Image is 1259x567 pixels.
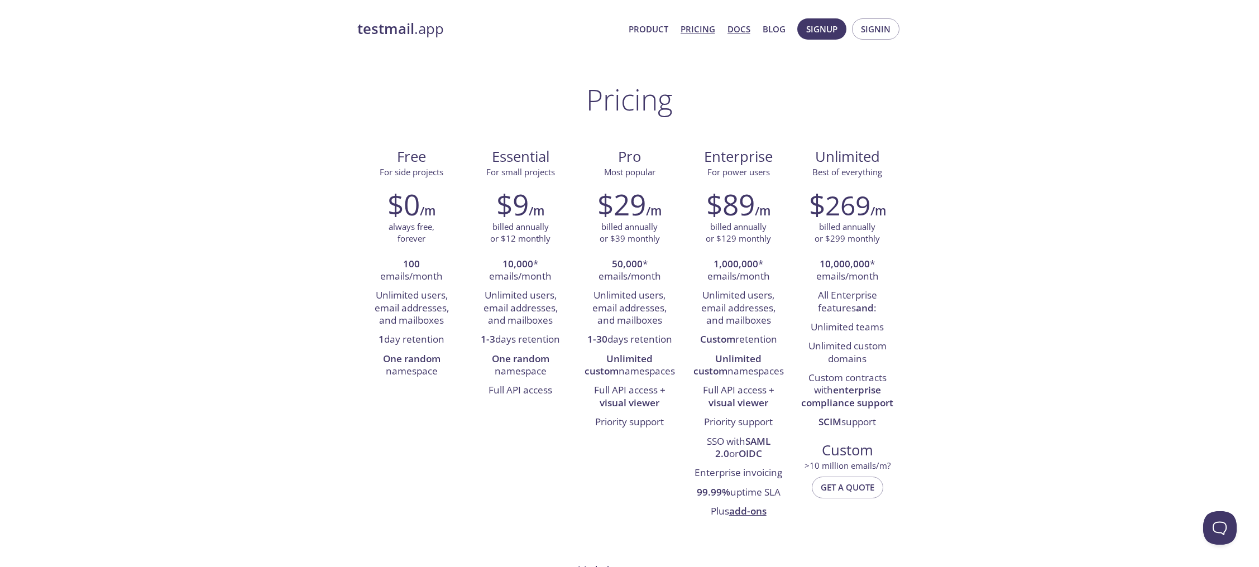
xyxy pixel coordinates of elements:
[380,166,443,177] span: For side projects
[692,464,784,483] li: Enterprise invoicing
[387,188,420,221] h2: $0
[809,188,870,221] h2: $
[583,330,676,349] li: days retention
[805,460,891,471] span: > 10 million emails/m?
[600,396,659,409] strong: visual viewer
[612,257,643,270] strong: 50,000
[870,201,886,220] h6: /m
[801,318,893,337] li: Unlimited teams
[692,483,784,502] li: uptime SLA
[801,413,893,432] li: support
[692,286,784,330] li: Unlimited users, email addresses, and mailboxes
[729,504,767,517] a: add-ons
[715,435,770,460] strong: SAML 2.0
[861,22,891,36] span: Signin
[692,255,784,287] li: * emails/month
[681,22,715,36] a: Pricing
[692,350,784,382] li: namespaces
[806,22,837,36] span: Signup
[583,255,676,287] li: * emails/month
[727,22,750,36] a: Docs
[490,221,550,245] p: billed annually or $12 monthly
[585,352,653,377] strong: Unlimited custom
[646,201,662,220] h6: /m
[583,413,676,432] li: Priority support
[475,147,566,166] span: Essential
[496,188,529,221] h2: $9
[856,301,874,314] strong: and
[697,486,730,498] strong: 99.99%
[366,147,457,166] span: Free
[389,221,434,245] p: always free, forever
[475,381,567,400] li: Full API access
[706,221,771,245] p: billed annually or $129 monthly
[755,201,770,220] h6: /m
[818,415,841,428] strong: SCIM
[692,413,784,432] li: Priority support
[820,257,870,270] strong: 10,000,000
[1203,511,1237,545] iframe: Help Scout Beacon - Open
[812,477,883,498] button: Get a quote
[825,187,870,223] span: 269
[801,255,893,287] li: * emails/month
[797,18,846,40] button: Signup
[815,221,880,245] p: billed annually or $299 monthly
[475,350,567,382] li: namespace
[629,22,668,36] a: Product
[475,286,567,330] li: Unlimited users, email addresses, and mailboxes
[366,255,458,287] li: emails/month
[366,286,458,330] li: Unlimited users, email addresses, and mailboxes
[763,22,786,36] a: Blog
[357,19,414,39] strong: testmail
[692,433,784,464] li: SSO with or
[600,221,660,245] p: billed annually or $39 monthly
[475,255,567,287] li: * emails/month
[693,352,762,377] strong: Unlimited custom
[692,330,784,349] li: retention
[739,447,762,460] strong: OIDC
[707,166,770,177] span: For power users
[706,188,755,221] h2: $89
[366,350,458,382] li: namespace
[852,18,899,40] button: Signin
[583,381,676,413] li: Full API access +
[366,330,458,349] li: day retention
[597,188,646,221] h2: $29
[700,333,735,345] strong: Custom
[383,352,441,365] strong: One random
[403,257,420,270] strong: 100
[802,441,893,460] span: Custom
[475,330,567,349] li: days retention
[801,383,893,409] strong: enterprise compliance support
[693,147,784,166] span: Enterprise
[486,166,555,177] span: For small projects
[692,381,784,413] li: Full API access +
[815,147,880,166] span: Unlimited
[801,369,893,413] li: Custom contracts with
[420,201,435,220] h6: /m
[587,333,607,345] strong: 1-30
[357,20,620,39] a: testmail.app
[481,333,495,345] strong: 1-3
[502,257,533,270] strong: 10,000
[379,333,384,345] strong: 1
[692,502,784,521] li: Plus
[529,201,544,220] h6: /m
[714,257,758,270] strong: 1,000,000
[709,396,768,409] strong: visual viewer
[583,286,676,330] li: Unlimited users, email addresses, and mailboxes
[584,147,675,166] span: Pro
[604,166,655,177] span: Most popular
[583,350,676,382] li: namespaces
[586,83,673,116] h1: Pricing
[821,480,874,494] span: Get a quote
[812,166,882,177] span: Best of everything
[801,286,893,318] li: All Enterprise features :
[492,352,549,365] strong: One random
[801,337,893,369] li: Unlimited custom domains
